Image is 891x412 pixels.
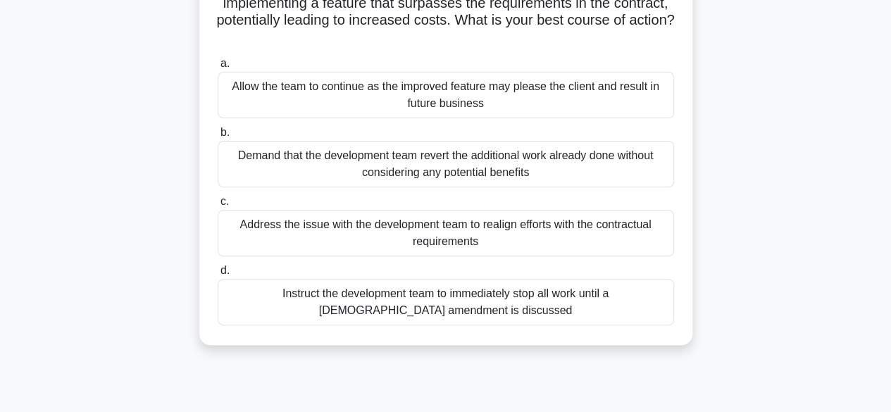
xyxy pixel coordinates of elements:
span: d. [220,264,230,276]
span: c. [220,195,229,207]
div: Address the issue with the development team to realign efforts with the contractual requirements [218,210,674,256]
div: Demand that the development team revert the additional work already done without considering any ... [218,141,674,187]
div: Instruct the development team to immediately stop all work until a [DEMOGRAPHIC_DATA] amendment i... [218,279,674,325]
span: b. [220,126,230,138]
span: a. [220,57,230,69]
div: Allow the team to continue as the improved feature may please the client and result in future bus... [218,72,674,118]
